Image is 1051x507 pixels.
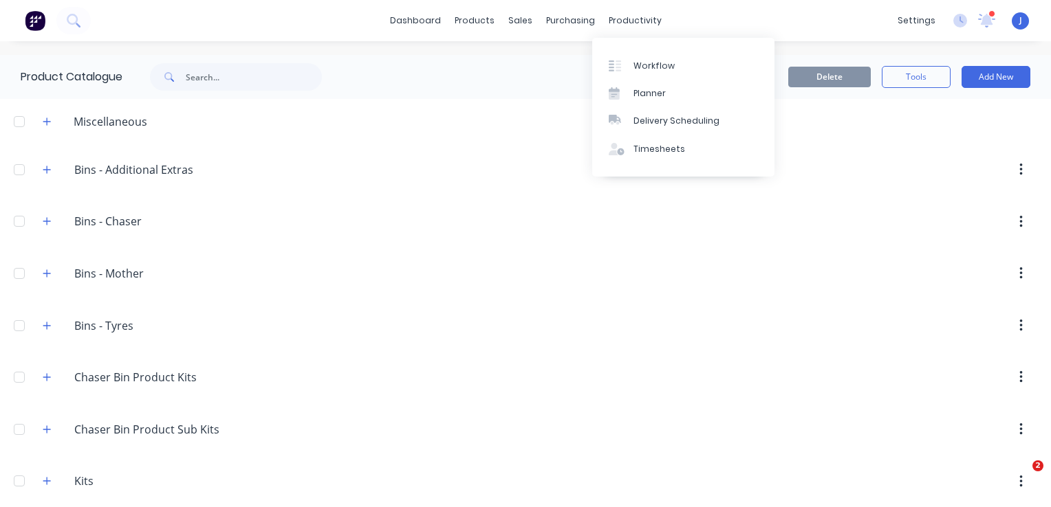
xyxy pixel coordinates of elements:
img: Factory [25,10,45,31]
div: Workflow [633,60,675,72]
div: settings [891,10,942,31]
a: dashboard [383,10,448,31]
div: Delivery Scheduling [633,115,719,127]
div: purchasing [539,10,602,31]
div: productivity [602,10,669,31]
a: Workflow [592,52,774,79]
input: Enter category name [74,473,237,489]
input: Enter category name [74,213,237,229]
button: Tools [882,66,951,88]
input: Enter category name [74,421,237,438]
span: 2 [1032,460,1043,471]
input: Search... [186,63,322,91]
input: Enter category name [74,161,237,178]
a: Timesheets [592,135,774,163]
input: Enter category name [74,265,237,282]
a: Delivery Scheduling [592,107,774,135]
a: Planner [592,80,774,107]
button: Add New [962,66,1030,88]
iframe: Intercom live chat [1004,460,1037,493]
div: sales [501,10,539,31]
div: Planner [633,87,666,100]
input: Enter category name [74,317,237,334]
input: Enter category name [74,369,237,385]
div: products [448,10,501,31]
div: Timesheets [633,143,685,155]
button: Delete [788,67,871,87]
span: J [1019,14,1022,27]
div: Miscellaneous [63,113,158,130]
